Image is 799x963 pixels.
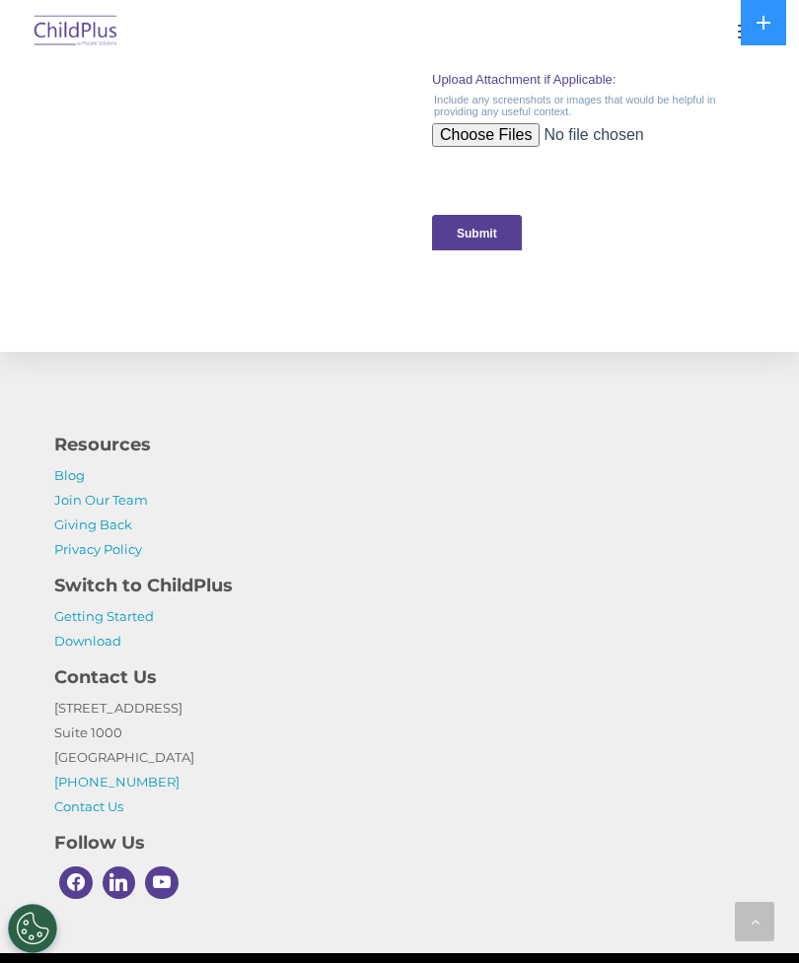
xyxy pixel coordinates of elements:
[54,829,745,857] h4: Follow Us
[54,696,745,819] p: [STREET_ADDRESS] Suite 1000 [GEOGRAPHIC_DATA]
[54,467,85,483] a: Blog
[54,798,123,814] a: Contact Us
[54,663,745,691] h4: Contact Us
[54,541,142,557] a: Privacy Policy
[30,9,122,55] img: ChildPlus by Procare Solutions
[54,633,121,649] a: Download
[54,608,154,624] a: Getting Started
[8,904,57,953] button: Cookies Settings
[140,861,183,905] a: Youtube
[54,492,148,508] a: Join Our Team
[54,516,132,532] a: Giving Back
[54,774,180,790] a: [PHONE_NUMBER]
[54,431,745,458] h4: Resources
[54,861,98,905] a: Facebook
[98,861,141,905] a: Linkedin
[54,572,745,599] h4: Switch to ChildPlus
